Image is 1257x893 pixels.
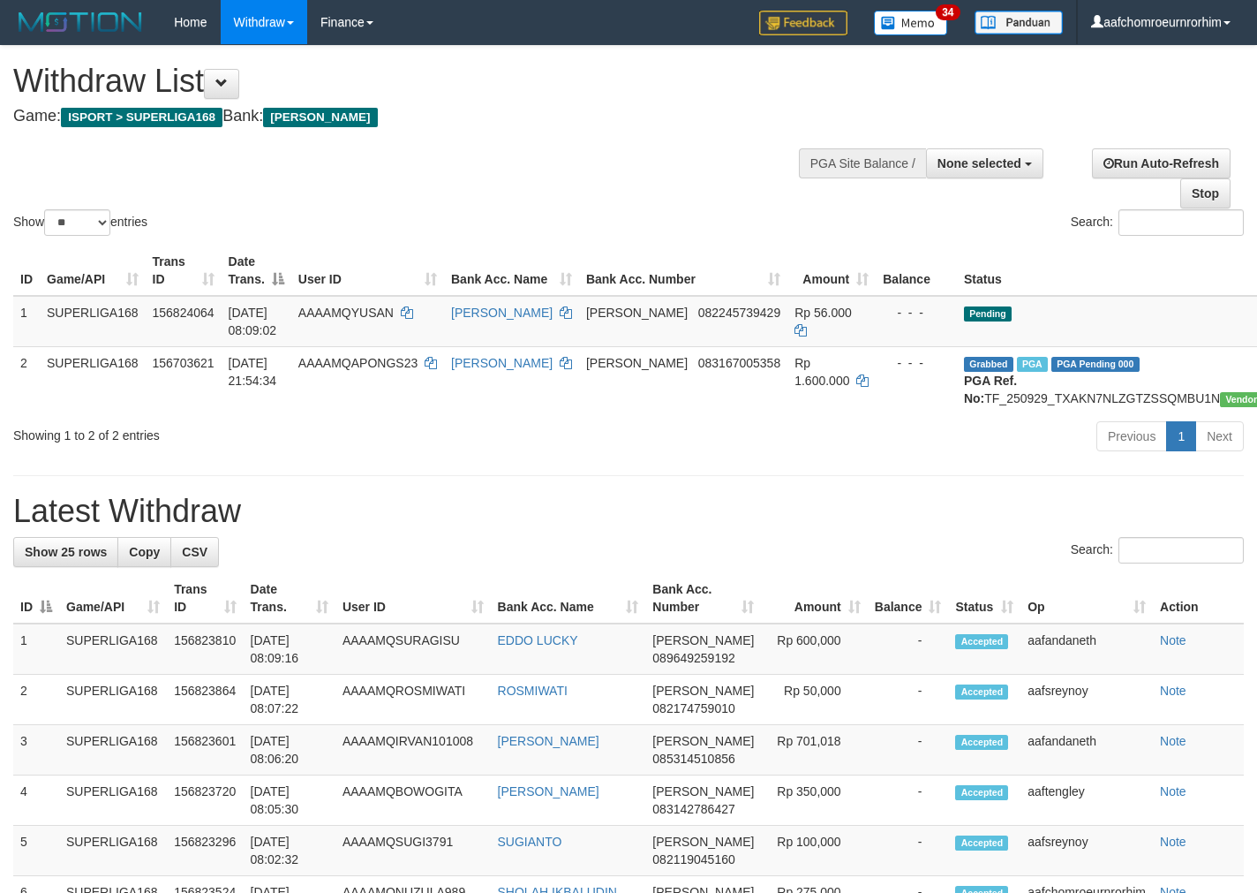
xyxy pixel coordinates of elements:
th: Trans ID: activate to sort column ascending [167,573,243,624]
td: 156823296 [167,826,243,876]
span: [DATE] 21:54:34 [229,356,277,388]
td: 1 [13,624,59,675]
img: Button%20Memo.svg [874,11,948,35]
td: AAAAMQBOWOGITA [335,776,491,826]
th: Status: activate to sort column ascending [948,573,1020,624]
td: - [868,624,949,675]
td: [DATE] 08:09:16 [244,624,335,675]
a: Note [1160,734,1186,748]
span: Copy 082245739429 to clipboard [698,306,780,320]
span: Copy 082119045160 to clipboard [652,852,734,867]
th: ID [13,246,40,296]
th: Action [1153,573,1244,624]
td: 2 [13,675,59,725]
td: [DATE] 08:06:20 [244,725,335,776]
td: aafandaneth [1020,725,1153,776]
td: SUPERLIGA168 [59,725,167,776]
th: Balance: activate to sort column ascending [868,573,949,624]
td: aafsreynoy [1020,675,1153,725]
button: None selected [926,148,1043,178]
a: SUGIANTO [498,835,562,849]
th: Date Trans.: activate to sort column descending [222,246,291,296]
span: Accepted [955,685,1008,700]
td: SUPERLIGA168 [40,346,146,414]
a: Next [1195,421,1244,451]
td: [DATE] 08:02:32 [244,826,335,876]
td: 156823810 [167,624,243,675]
td: Rp 701,018 [761,725,867,776]
label: Search: [1071,537,1244,564]
td: - [868,826,949,876]
span: [PERSON_NAME] [652,835,754,849]
a: [PERSON_NAME] [451,356,553,370]
span: [PERSON_NAME] [652,633,754,647]
td: [DATE] 08:05:30 [244,776,335,826]
td: AAAAMQROSMIWATI [335,675,491,725]
label: Show entries [13,209,147,236]
span: Copy 083167005358 to clipboard [698,356,780,370]
th: Amount: activate to sort column ascending [787,246,876,296]
td: SUPERLIGA168 [59,624,167,675]
th: User ID: activate to sort column ascending [291,246,444,296]
span: [PERSON_NAME] [652,734,754,748]
span: Accepted [955,785,1008,800]
span: [PERSON_NAME] [586,306,688,320]
span: Copy 085314510856 to clipboard [652,752,734,766]
h1: Withdraw List [13,64,820,99]
td: Rp 50,000 [761,675,867,725]
img: Feedback.jpg [759,11,847,35]
span: Pending [964,306,1012,322]
th: Balance [876,246,957,296]
th: User ID: activate to sort column ascending [335,573,491,624]
th: Game/API: activate to sort column ascending [40,246,146,296]
span: PGA Pending [1051,357,1140,372]
span: Rp 56.000 [794,306,852,320]
td: - [868,725,949,776]
th: Bank Acc. Name: activate to sort column ascending [444,246,579,296]
input: Search: [1118,209,1244,236]
td: 156823720 [167,776,243,826]
span: Accepted [955,735,1008,750]
div: - - - [883,304,950,322]
a: [PERSON_NAME] [498,784,599,798]
span: 34 [936,4,960,20]
a: [PERSON_NAME] [451,306,553,320]
a: Previous [1096,421,1167,451]
td: 5 [13,826,59,876]
span: Grabbed [964,357,1013,372]
a: CSV [170,537,219,567]
span: ISPORT > SUPERLIGA168 [61,108,222,127]
a: Stop [1180,178,1231,208]
td: 3 [13,725,59,776]
a: Note [1160,684,1186,698]
span: Marked by aafchhiseyha [1017,357,1048,372]
a: [PERSON_NAME] [498,734,599,748]
td: - [868,675,949,725]
a: Note [1160,633,1186,647]
select: Showentries [44,209,110,236]
div: - - - [883,354,950,372]
th: Bank Acc. Name: activate to sort column ascending [491,573,646,624]
a: EDDO LUCKY [498,633,578,647]
span: Accepted [955,836,1008,851]
th: Trans ID: activate to sort column ascending [146,246,222,296]
td: 4 [13,776,59,826]
span: 156703621 [153,356,215,370]
span: AAAAMQAPONGS23 [298,356,418,370]
td: aafsreynoy [1020,826,1153,876]
td: SUPERLIGA168 [59,776,167,826]
span: None selected [937,156,1021,170]
div: PGA Site Balance / [799,148,926,178]
span: [PERSON_NAME] [263,108,377,127]
span: Copy 083142786427 to clipboard [652,802,734,816]
span: Show 25 rows [25,545,107,559]
b: PGA Ref. No: [964,374,1017,405]
h4: Game: Bank: [13,108,820,125]
td: [DATE] 08:07:22 [244,675,335,725]
th: Bank Acc. Number: activate to sort column ascending [645,573,761,624]
span: [PERSON_NAME] [652,784,754,798]
th: Bank Acc. Number: activate to sort column ascending [579,246,787,296]
td: SUPERLIGA168 [59,826,167,876]
th: Amount: activate to sort column ascending [761,573,867,624]
td: 156823864 [167,675,243,725]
